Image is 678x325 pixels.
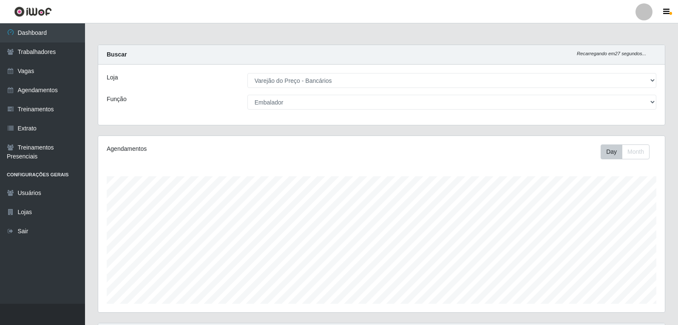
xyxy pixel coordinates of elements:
[107,51,127,58] strong: Buscar
[601,144,656,159] div: Toolbar with button groups
[601,144,650,159] div: First group
[14,6,52,17] img: CoreUI Logo
[107,95,127,104] label: Função
[622,144,650,159] button: Month
[107,144,328,153] div: Agendamentos
[107,73,118,82] label: Loja
[601,144,622,159] button: Day
[577,51,646,56] i: Recarregando em 27 segundos...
